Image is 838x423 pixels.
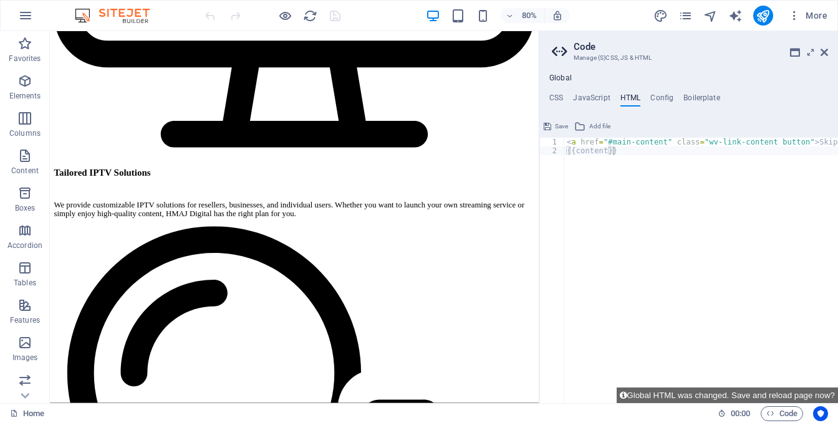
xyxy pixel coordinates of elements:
[9,54,41,64] p: Favorites
[813,406,828,421] button: Usercentrics
[678,9,693,23] i: Pages (Ctrl+Alt+S)
[617,387,838,403] button: Global HTML was changed. Save and reload page now?
[678,8,693,23] button: pages
[783,6,832,26] button: More
[788,9,827,22] span: More
[766,406,797,421] span: Code
[728,8,743,23] button: text_generator
[10,315,40,325] p: Features
[703,8,718,23] button: navigator
[72,8,165,23] img: Editor Logo
[12,353,38,363] p: Images
[573,93,610,107] h4: JavaScript
[540,146,565,155] div: 2
[574,52,803,64] h3: Manage (S)CSS, JS & HTML
[302,8,317,23] button: reload
[549,93,563,107] h4: CSS
[703,9,718,23] i: Navigator
[14,278,36,288] p: Tables
[10,406,44,421] a: Click to cancel selection. Double-click to open Pages
[739,409,741,418] span: :
[555,119,568,134] span: Save
[761,406,803,421] button: Code
[303,9,317,23] i: Reload page
[549,74,572,83] h4: Global
[589,119,610,134] span: Add file
[501,8,545,23] button: 80%
[15,203,36,213] p: Boxes
[650,93,673,107] h4: Config
[11,166,39,176] p: Content
[7,240,42,250] p: Accordion
[683,93,720,107] h4: Boilerplate
[542,119,570,134] button: Save
[519,8,539,23] h6: 80%
[653,8,668,23] button: design
[552,10,563,21] i: On resize automatically adjust zoom level to fit chosen device.
[9,128,41,138] p: Columns
[620,93,641,107] h4: HTML
[731,406,750,421] span: 00 00
[574,41,828,52] h2: Code
[728,9,743,23] i: AI Writer
[753,6,773,26] button: publish
[9,91,41,101] p: Elements
[572,119,612,134] button: Add file
[540,138,565,146] div: 1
